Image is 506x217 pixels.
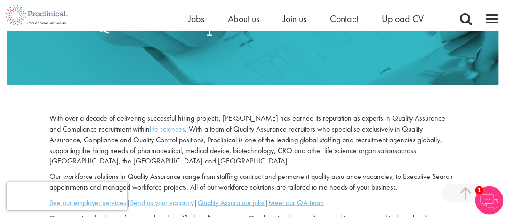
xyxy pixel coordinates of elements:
iframe: reCAPTCHA [7,182,127,210]
a: Quality Assurance jobs [198,198,265,208]
a: Jobs [188,13,204,25]
img: Chatbot [475,186,504,215]
p: | | | [49,198,457,209]
a: Join us [283,13,306,25]
span: 1 [475,186,483,194]
a: Meet our QA team [269,198,324,208]
a: Upload CV [382,13,424,25]
p: With over a decade of delivering successful hiring projects, [PERSON_NAME] has earned its reputat... [49,113,457,167]
span: across [GEOGRAPHIC_DATA], the [GEOGRAPHIC_DATA] and [GEOGRAPHIC_DATA]. [49,146,417,166]
a: Contact [330,13,358,25]
a: life sciences [150,124,185,134]
span: Our workforce solutions in Quality Assurance range from staffing contract and permanent quality a... [49,171,453,192]
a: Send us your vacancy [130,198,194,208]
a: About us [228,13,259,25]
